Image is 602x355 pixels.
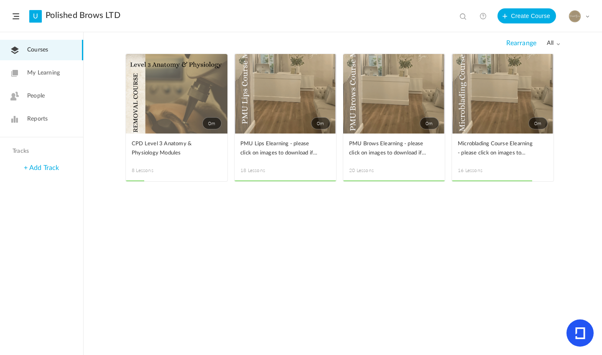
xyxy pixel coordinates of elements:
[27,92,45,100] span: People
[24,165,59,171] a: + Add Track
[458,139,548,158] a: Microblading Course Elearning - please click on images to download if not visible
[27,46,48,54] span: Courses
[569,10,581,22] img: 617fe505-c459-451e-be24-f11bddb9b696.PNG
[126,54,227,134] a: 0m
[458,167,503,174] span: 16 Lessons
[349,139,439,158] a: PMU Brows Elearning - please click on images to download if not visible
[240,139,330,158] a: PMU Lips Elearning - please click on images to download if not visible
[29,10,42,23] a: U
[202,117,222,129] span: 0m
[349,139,426,158] span: PMU Brows Elearning - please click on images to download if not visible
[132,139,209,158] span: CPD Level 3 Anatomy & Physiology Modules
[343,54,445,134] a: 0m
[235,54,336,134] a: 0m
[46,10,120,21] a: Polished Brows LTD
[506,39,536,47] span: Rearrange
[132,139,222,158] a: CPD Level 3 Anatomy & Physiology Modules
[349,167,394,174] span: 20 Lessons
[27,69,60,77] span: My Learning
[132,167,177,174] span: 8 Lessons
[311,117,330,129] span: 0m
[27,115,48,123] span: Reports
[240,139,318,158] span: PMU Lips Elearning - please click on images to download if not visible
[458,139,535,158] span: Microblading Course Elearning - please click on images to download if not visible
[528,117,548,129] span: 0m
[240,167,286,174] span: 18 Lessons
[13,148,69,155] h4: Tracks
[420,117,439,129] span: 0m
[452,54,554,134] a: 0m
[547,40,560,47] span: all
[497,8,556,23] button: Create Course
